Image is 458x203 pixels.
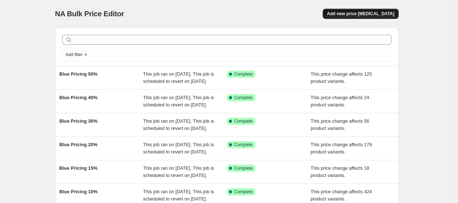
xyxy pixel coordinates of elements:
span: This job ran on [DATE]. This job is scheduled to revert on [DATE]. [143,142,214,155]
span: Complete [234,118,253,124]
span: This price change affects 24 product variants. [311,95,369,107]
span: This price change affects 179 product variants. [311,142,372,155]
span: This job ran on [DATE]. This job is scheduled to revert on [DATE]. [143,95,214,107]
span: Blue Pricing 40% [59,95,97,100]
span: This job ran on [DATE]. This job is scheduled to revert on [DATE]. [143,118,214,131]
span: Blue Pricing 30% [59,118,97,124]
span: Blue Pricing 10% [59,189,97,194]
span: Complete [234,165,253,171]
span: This price change affects 125 product variants. [311,71,372,84]
span: Complete [234,95,253,101]
span: Add new price [MEDICAL_DATA] [327,11,394,17]
span: This job ran on [DATE]. This job is scheduled to revert on [DATE]. [143,71,214,84]
span: Complete [234,71,253,77]
span: Add filter [65,52,82,58]
button: Add filter [62,50,91,59]
span: Blue Pricing 20% [59,142,97,147]
span: Blue Pricing 50% [59,71,97,77]
button: Add new price [MEDICAL_DATA] [323,9,399,19]
span: This job ran on [DATE]. This job is scheduled to revert on [DATE]. [143,189,214,202]
span: Blue Pricing 15% [59,165,97,171]
span: This price change affects 424 product variants. [311,189,372,202]
span: Complete [234,142,253,148]
span: This price change affects 18 product variants. [311,165,369,178]
span: This price change affects 56 product variants. [311,118,369,131]
span: This job ran on [DATE]. This job is scheduled to revert on [DATE]. [143,165,214,178]
span: Complete [234,189,253,195]
span: NA Bulk Price Editor [55,10,124,18]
